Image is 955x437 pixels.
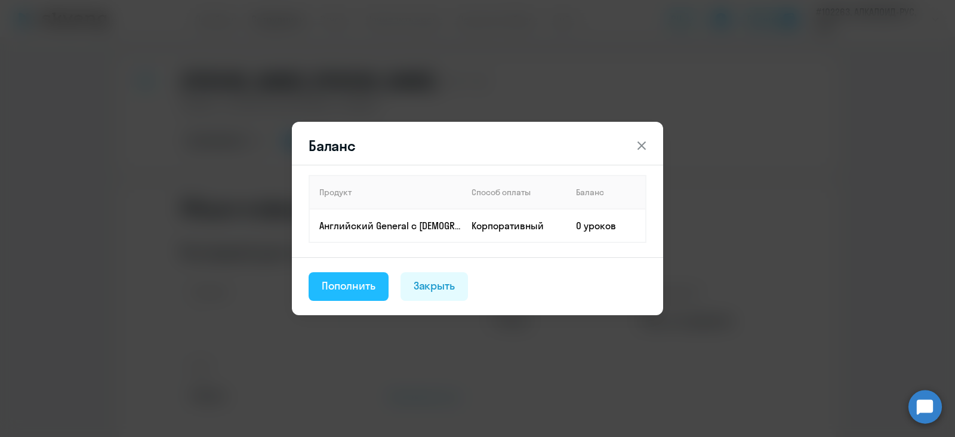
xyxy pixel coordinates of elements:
div: Пополнить [322,278,375,294]
th: Баланс [566,176,646,209]
th: Продукт [309,176,462,209]
th: Способ оплаты [462,176,566,209]
td: 0 уроков [566,209,646,242]
p: Английский General с [DEMOGRAPHIC_DATA] преподавателем [319,219,461,232]
td: Корпоративный [462,209,566,242]
button: Пополнить [309,272,389,301]
header: Баланс [292,136,663,155]
button: Закрыть [401,272,469,301]
div: Закрыть [414,278,455,294]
